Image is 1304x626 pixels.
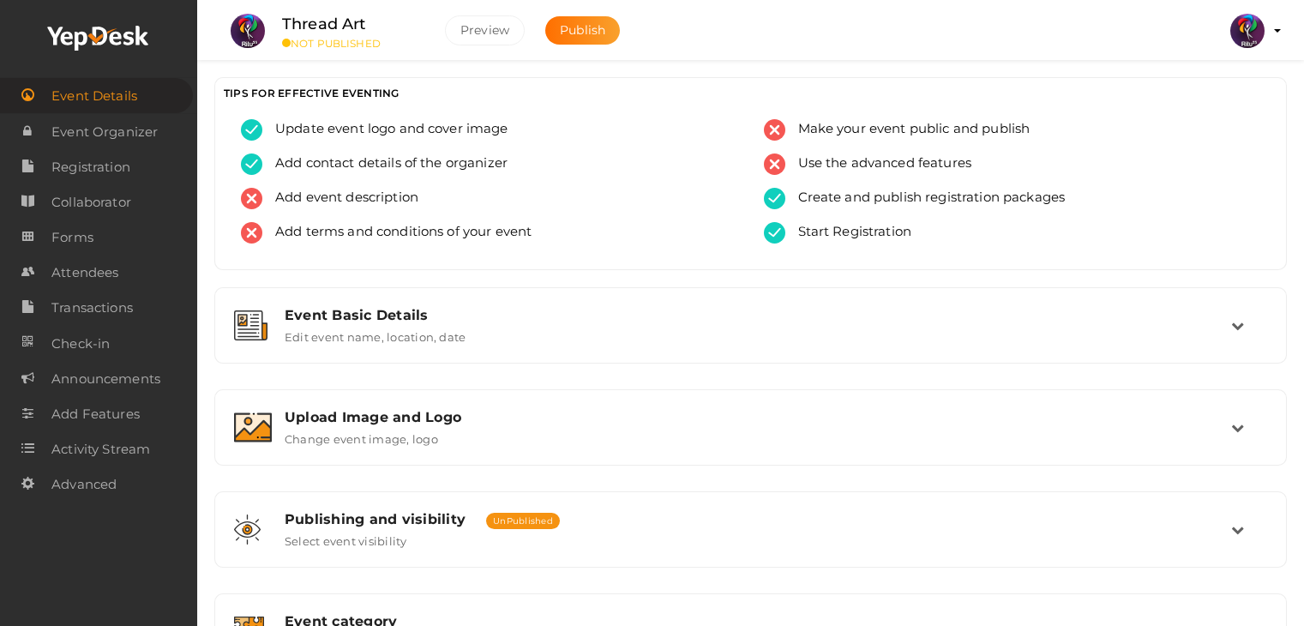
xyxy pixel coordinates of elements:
label: Edit event name, location, date [285,323,466,344]
img: 5BK8ZL5P_small.png [1230,14,1265,48]
span: Add event description [262,188,418,209]
span: Start Registration [785,222,912,244]
a: Event Basic Details Edit event name, location, date [224,331,1277,347]
span: Update event logo and cover image [262,119,508,141]
span: Activity Stream [51,432,150,466]
span: Publishing and visibility [285,511,466,527]
span: Publish [560,22,605,38]
img: RVRBDVXH_small.png [231,14,265,48]
span: Create and publish registration packages [785,188,1066,209]
button: Preview [445,15,525,45]
img: tick-success.svg [764,222,785,244]
label: Select event visibility [285,527,407,548]
span: Collaborator [51,185,131,220]
img: error.svg [241,188,262,209]
span: Check-in [51,327,110,361]
img: tick-success.svg [764,188,785,209]
span: Use the advanced features [785,153,972,175]
label: Change event image, logo [285,425,438,446]
img: error.svg [241,222,262,244]
span: Make your event public and publish [785,119,1031,141]
img: error.svg [764,153,785,175]
div: Event Basic Details [285,307,1231,323]
small: NOT PUBLISHED [282,37,419,50]
span: Event Details [51,79,137,113]
span: Announcements [51,362,160,396]
span: Add terms and conditions of your event [262,222,532,244]
img: shared-vision.svg [234,515,261,545]
span: Transactions [51,291,133,325]
span: Event Organizer [51,115,158,149]
span: Add Features [51,397,140,431]
img: tick-success.svg [241,119,262,141]
button: Publish [545,16,620,45]
div: Upload Image and Logo [285,409,1231,425]
label: Thread Art [282,12,365,37]
span: Forms [51,220,93,255]
span: Registration [51,150,130,184]
span: Advanced [51,467,117,502]
span: Add contact details of the organizer [262,153,508,175]
img: image.svg [234,412,272,442]
span: Attendees [51,256,118,290]
img: error.svg [764,119,785,141]
span: UnPublished [486,513,560,529]
a: Upload Image and Logo Change event image, logo [224,433,1277,449]
h3: TIPS FOR EFFECTIVE EVENTING [224,87,1277,99]
img: event-details.svg [234,310,267,340]
img: tick-success.svg [241,153,262,175]
a: Publishing and visibility UnPublished Select event visibility [224,535,1277,551]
